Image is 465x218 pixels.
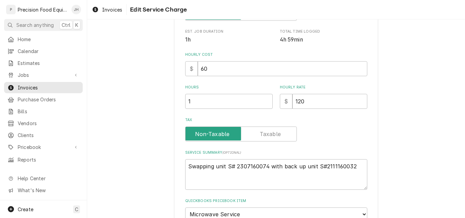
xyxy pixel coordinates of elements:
div: JH [71,5,81,14]
label: Hourly Rate [280,85,367,90]
div: [object Object] [280,85,367,109]
span: Est. Job Duration [185,29,273,34]
div: Total Time Logged [280,29,367,44]
div: Est. Job Duration [185,29,273,44]
label: Hourly Cost [185,52,367,57]
span: Total Time Logged [280,36,367,44]
span: Est. Job Duration [185,36,273,44]
span: Estimates [18,60,79,67]
span: Invoices [102,6,122,13]
label: Hours [185,85,273,90]
a: Go to Jobs [4,69,83,81]
div: Hourly Cost [185,52,367,76]
div: Precision Food Equipment LLC [18,6,68,13]
label: QuickBooks PriceBook Item [185,198,367,204]
a: Go to Pricebook [4,141,83,153]
span: Help Center [18,175,79,182]
span: Home [18,36,79,43]
span: ( optional ) [222,151,241,154]
a: Purchase Orders [4,94,83,105]
div: Jason Hertel's Avatar [71,5,81,14]
button: Search anythingCtrlK [4,19,83,31]
label: Tax [185,117,367,123]
a: Go to Help Center [4,173,83,184]
span: Reports [18,156,79,163]
a: Clients [4,130,83,141]
div: [object Object] [185,85,273,109]
span: K [75,21,78,29]
div: $ [280,94,292,109]
span: Total Time Logged [280,29,367,34]
span: Create [18,206,33,212]
span: Clients [18,132,79,139]
a: Go to What's New [4,185,83,196]
a: Invoices [4,82,83,93]
a: Calendar [4,46,83,57]
a: Bills [4,106,83,117]
span: Invoices [18,84,79,91]
span: Pricebook [18,144,69,151]
div: $ [185,61,198,76]
span: Bills [18,108,79,115]
div: P [6,5,16,14]
a: Home [4,34,83,45]
label: Service Summary [185,150,367,155]
span: Search anything [16,21,54,29]
span: Calendar [18,48,79,55]
textarea: Swapping unit S# 2307160074 with back up unit S#2111160032 [185,159,367,190]
span: Edit Service Charge [128,5,187,14]
span: Purchase Orders [18,96,79,103]
div: Service Summary [185,150,367,190]
a: Reports [4,154,83,165]
span: What's New [18,187,79,194]
div: Tax [185,117,367,141]
a: Invoices [89,4,125,15]
span: Vendors [18,120,79,127]
a: Vendors [4,118,83,129]
span: C [75,206,78,213]
span: 1h [185,36,191,43]
span: Jobs [18,71,69,79]
span: Ctrl [62,21,70,29]
span: 4h 59min [280,36,303,43]
a: Estimates [4,57,83,69]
